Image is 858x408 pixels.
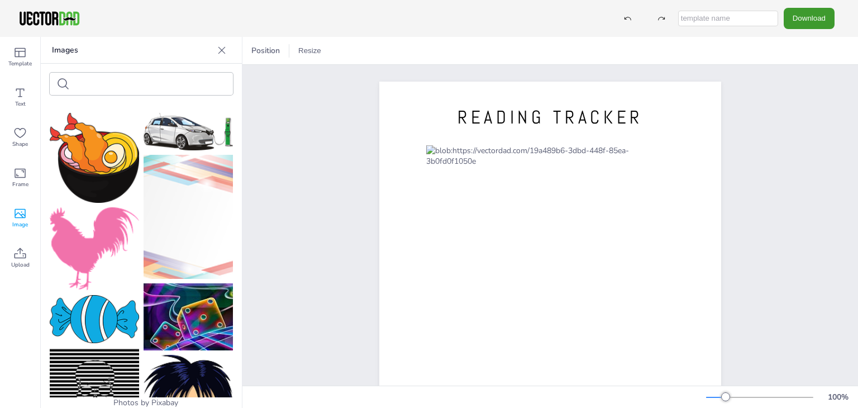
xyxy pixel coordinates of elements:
button: Download [784,8,835,29]
p: Images [52,37,213,64]
img: background-1829559_150.png [144,155,233,279]
img: VectorDad-1.png [18,10,81,27]
span: Shape [12,140,28,149]
img: given-67935_150.jpg [144,283,233,350]
img: cock-1893885_150.png [50,207,139,291]
span: READING TRACKER [457,106,643,129]
span: Template [8,59,32,68]
span: Upload [11,260,30,269]
div: 100 % [824,392,851,402]
span: Position [249,45,282,56]
img: car-3321668_150.png [144,113,233,150]
img: noodle-3899206_150.png [50,113,139,203]
img: candy-6887678_150.png [50,295,139,343]
button: Resize [294,42,326,60]
div: Photos by [41,397,242,408]
span: Frame [12,180,28,189]
input: template name [678,11,778,26]
span: Text [15,99,26,108]
span: Image [12,220,28,229]
a: Pixabay [151,397,178,408]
